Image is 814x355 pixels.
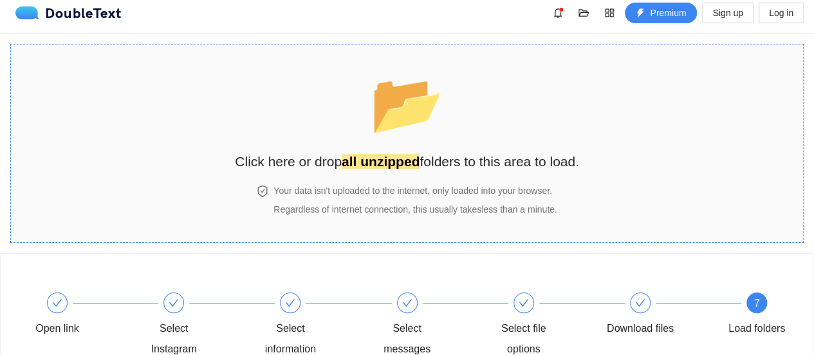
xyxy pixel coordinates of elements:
[573,3,594,23] button: folder-open
[273,184,557,198] h4: Your data isn't uploaded to the internet, only loaded into your browser.
[574,8,593,18] span: folder-open
[600,8,619,18] span: appstore
[15,6,45,19] img: logo
[636,8,645,19] span: thunderbolt
[169,298,179,308] span: check
[519,298,529,308] span: check
[635,298,645,308] span: check
[607,318,674,339] div: Download files
[35,318,79,339] div: Open link
[20,293,136,339] div: Open link
[719,293,794,339] div: 7Load folders
[548,8,568,18] span: bell
[599,3,620,23] button: appstore
[769,6,793,20] span: Log in
[728,318,785,339] div: Load folders
[15,6,122,19] div: DoubleText
[759,3,804,23] button: Log in
[273,204,557,215] span: Regardless of internet connection, this usually takes less than a minute .
[702,3,753,23] button: Sign up
[342,154,420,169] strong: all unzipped
[548,3,568,23] button: bell
[370,71,444,137] span: folder
[712,6,743,20] span: Sign up
[402,298,412,308] span: check
[650,6,686,20] span: Premium
[257,186,268,197] span: safety-certificate
[52,298,62,308] span: check
[15,6,122,19] a: logoDoubleText
[603,293,719,339] div: Download files
[285,298,295,308] span: check
[625,3,697,23] button: thunderboltPremium
[754,298,760,309] span: 7
[235,151,579,172] h2: Click here or drop folders to this area to load.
